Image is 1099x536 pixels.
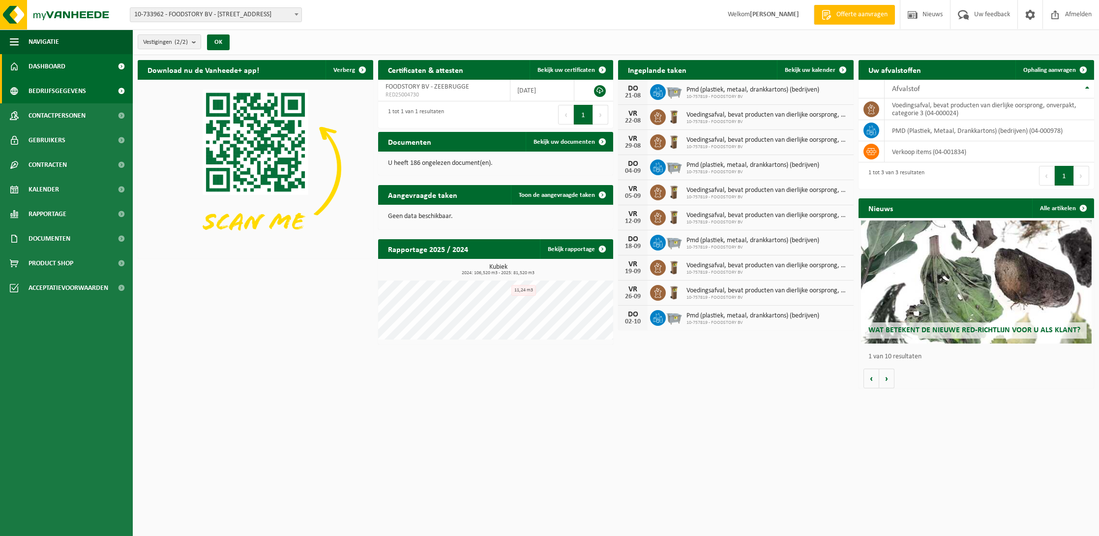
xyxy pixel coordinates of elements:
span: 10-757819 - FOODSTORY BV [686,94,819,100]
div: 26-09 [623,293,643,300]
div: 11,24 m3 [511,285,536,296]
span: Gebruikers [29,128,65,153]
div: VR [623,210,643,218]
span: Toon de aangevraagde taken [519,192,595,198]
img: WB-2500-GAL-GY-01 [666,309,683,325]
a: Toon de aangevraagde taken [511,185,612,205]
span: RED25004730 [386,91,503,99]
div: 29-08 [623,143,643,150]
h2: Nieuws [859,198,903,218]
p: 1 van 10 resultaten [868,353,1089,360]
span: Voedingsafval, bevat producten van dierlijke oorsprong, onverpakt, categorie 3 [686,187,849,194]
button: Next [1074,166,1089,186]
button: 1 [1055,166,1074,186]
button: Verberg [326,60,372,80]
span: Afvalstof [892,85,920,93]
span: Bekijk uw kalender [785,67,835,73]
div: VR [623,285,643,293]
span: Rapportage [29,202,66,226]
span: Bedrijfsgegevens [29,79,86,103]
a: Bekijk uw certificaten [530,60,612,80]
span: 10-757819 - FOODSTORY BV [686,169,819,175]
span: Navigatie [29,30,59,54]
img: Download de VHEPlus App [138,80,373,256]
span: 10-733962 - FOODSTORY BV - 8380 ZEEBRUGGE, GROENLANDSTRAAT 21 [130,7,302,22]
div: 1 tot 3 van 3 resultaten [863,165,924,187]
img: WB-0140-HPE-BN-01 [666,208,683,225]
button: Vestigingen(2/2) [138,34,201,49]
span: 2024: 106,520 m3 - 2025: 81,520 m3 [383,271,614,276]
span: Wat betekent de nieuwe RED-richtlijn voor u als klant? [868,326,1080,334]
span: Offerte aanvragen [834,10,890,20]
span: Vestigingen [143,35,188,50]
div: 18-09 [623,243,643,250]
h2: Aangevraagde taken [378,185,467,204]
a: Wat betekent de nieuwe RED-richtlijn voor u als klant? [861,221,1092,344]
div: VR [623,135,643,143]
span: Bekijk uw documenten [534,139,595,145]
td: verkoop items (04-001834) [885,141,1094,162]
span: 10-757819 - FOODSTORY BV [686,320,819,326]
span: Contactpersonen [29,103,86,128]
p: U heeft 186 ongelezen document(en). [388,160,604,167]
h2: Certificaten & attesten [378,60,473,79]
img: WB-0140-HPE-BN-01 [666,108,683,125]
td: voedingsafval, bevat producten van dierlijke oorsprong, onverpakt, categorie 3 (04-000024) [885,98,1094,120]
div: VR [623,185,643,193]
img: WB-2500-GAL-GY-01 [666,233,683,250]
td: [DATE] [510,80,574,101]
div: 12-09 [623,218,643,225]
span: Voedingsafval, bevat producten van dierlijke oorsprong, onverpakt, categorie 3 [686,212,849,220]
a: Ophaling aanvragen [1015,60,1093,80]
span: 10-757819 - FOODSTORY BV [686,119,849,125]
span: Pmd (plastiek, metaal, drankkartons) (bedrijven) [686,312,819,320]
a: Alle artikelen [1032,198,1093,218]
button: Vorige [863,369,879,388]
span: Contracten [29,153,67,177]
a: Offerte aanvragen [814,5,895,25]
p: Geen data beschikbaar. [388,213,604,220]
button: Volgende [879,369,894,388]
button: Previous [558,105,574,125]
img: WB-0140-HPE-BN-01 [666,258,683,275]
span: 10-757819 - FOODSTORY BV [686,144,849,150]
span: Documenten [29,226,70,251]
img: WB-0140-HPE-BN-01 [666,284,683,300]
button: OK [207,34,230,50]
h2: Ingeplande taken [618,60,696,79]
div: DO [623,235,643,243]
img: WB-0140-HPE-BN-01 [666,133,683,150]
span: Verberg [333,67,355,73]
div: 02-10 [623,318,643,325]
span: Product Shop [29,251,73,276]
div: 04-09 [623,168,643,175]
h2: Download nu de Vanheede+ app! [138,60,269,79]
button: Previous [1039,166,1055,186]
div: VR [623,260,643,268]
span: Voedingsafval, bevat producten van dierlijke oorsprong, onverpakt, categorie 3 [686,287,849,295]
span: Voedingsafval, bevat producten van dierlijke oorsprong, onverpakt, categorie 3 [686,136,849,144]
div: DO [623,311,643,318]
div: 19-09 [623,268,643,275]
span: 10-757819 - FOODSTORY BV [686,295,849,301]
div: DO [623,85,643,93]
span: Voedingsafval, bevat producten van dierlijke oorsprong, onverpakt, categorie 3 [686,262,849,270]
a: Bekijk rapportage [540,239,612,259]
a: Bekijk uw kalender [777,60,853,80]
span: Ophaling aanvragen [1023,67,1076,73]
img: WB-0140-HPE-BN-01 [666,183,683,200]
h3: Kubiek [383,264,614,276]
span: 10-757819 - FOODSTORY BV [686,270,849,276]
a: Bekijk uw documenten [526,132,612,152]
span: 10-757819 - FOODSTORY BV [686,220,849,225]
div: 1 tot 1 van 1 resultaten [383,104,444,126]
div: VR [623,110,643,118]
count: (2/2) [175,39,188,45]
div: DO [623,160,643,168]
span: Pmd (plastiek, metaal, drankkartons) (bedrijven) [686,86,819,94]
strong: [PERSON_NAME] [750,11,799,18]
img: WB-2500-GAL-GY-01 [666,158,683,175]
span: 10-757819 - FOODSTORY BV [686,194,849,200]
span: 10-733962 - FOODSTORY BV - 8380 ZEEBRUGGE, GROENLANDSTRAAT 21 [130,8,301,22]
span: 10-757819 - FOODSTORY BV [686,245,819,251]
